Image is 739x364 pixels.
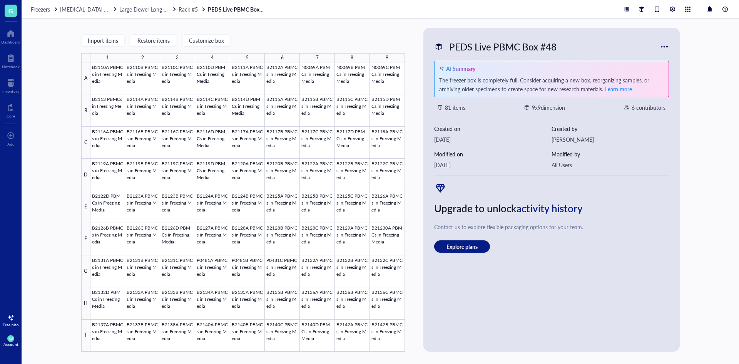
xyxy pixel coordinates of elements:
div: [DATE] [434,161,552,169]
button: Import items [81,34,125,47]
div: F [81,223,90,255]
div: 6 [281,53,284,63]
a: Core [7,101,15,118]
div: Modified on [434,150,552,158]
div: AI Summary [446,64,475,73]
a: Inventory [2,77,19,94]
div: All Users [552,161,669,169]
a: Large Dewer Long-Term StorageRack #5 [119,6,206,13]
span: activity history [517,201,583,215]
a: Freezers [31,6,59,13]
div: G [81,255,90,287]
span: Import items [88,37,118,44]
div: PEDS Live PBMC Box #48 [446,39,560,55]
span: Learn more [605,85,632,93]
div: 81 items [445,103,465,112]
div: Created by [552,124,669,133]
div: Free plan [3,322,19,327]
div: 3 [176,53,179,63]
div: Dashboard [1,40,20,44]
div: 2 [141,53,144,63]
div: E [81,191,90,223]
div: Modified by [552,150,669,158]
span: G [8,6,13,15]
div: 5 [246,53,249,63]
div: A [81,62,90,94]
div: 6 contributors [632,103,665,112]
div: 9 [386,53,388,63]
button: Customize box [182,34,231,47]
button: Restore items [131,34,176,47]
div: Core [7,114,15,118]
div: [PERSON_NAME] [552,135,669,144]
a: Dashboard [1,27,20,44]
div: 8 [351,53,353,63]
div: Created on [434,124,552,133]
span: Explore plans [446,243,478,250]
span: Customize box [189,37,224,44]
span: Freezers [31,5,50,13]
div: C [81,127,90,159]
div: Inventory [2,89,19,94]
div: [DATE] [434,135,552,144]
a: Notebook [2,52,20,69]
div: I [81,320,90,352]
div: Upgrade to unlock [434,200,669,216]
div: Notebook [2,64,20,69]
div: B [81,94,90,126]
span: AU [9,337,13,341]
div: 4 [211,53,214,63]
div: The freezer box is completely full. Consider acquiring a new box, reorganizing samples, or archiv... [439,76,664,94]
div: Add [7,142,15,146]
span: Rack #5 [179,5,198,13]
span: Large Dewer Long-Term Storage [119,5,195,13]
button: Learn more [605,84,632,94]
div: Contact us to explore flexible packaging options for your team. [434,223,669,231]
button: Explore plans [434,240,490,253]
span: [MEDICAL_DATA] Storage ([PERSON_NAME]/[PERSON_NAME]) [60,5,214,13]
div: 7 [316,53,319,63]
div: D [81,159,90,191]
a: PEDS Live PBMC Box #48 [208,6,266,13]
a: [MEDICAL_DATA] Storage ([PERSON_NAME]/[PERSON_NAME]) [60,6,118,13]
a: Explore plans [434,240,669,253]
div: 9 x 9 dimension [532,103,565,112]
div: 1 [106,53,109,63]
div: Account [3,342,18,347]
span: Restore items [137,37,170,44]
div: H [81,287,90,319]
